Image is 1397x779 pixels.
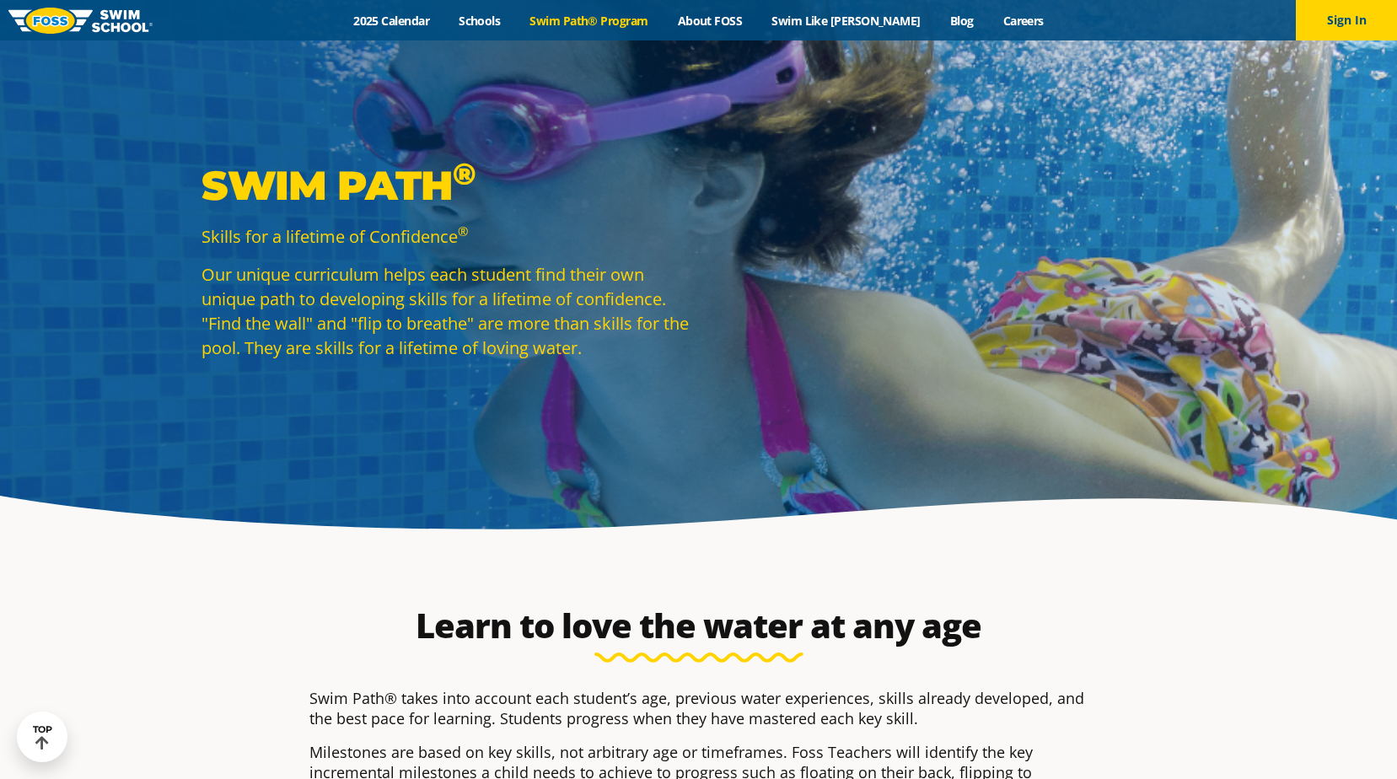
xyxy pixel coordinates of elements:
h2: Learn to love the water at any age [301,605,1097,646]
p: Swim Path [201,160,690,211]
a: Schools [444,13,515,29]
a: Careers [988,13,1058,29]
p: Our unique curriculum helps each student find their own unique path to developing skills for a li... [201,262,690,360]
a: 2025 Calendar [339,13,444,29]
a: About FOSS [663,13,757,29]
div: TOP [33,724,52,750]
sup: ® [458,223,468,239]
p: Swim Path® takes into account each student’s age, previous water experiences, skills already deve... [309,688,1088,728]
p: Skills for a lifetime of Confidence [201,224,690,249]
a: Blog [935,13,988,29]
a: Swim Path® Program [515,13,663,29]
img: FOSS Swim School Logo [8,8,153,34]
sup: ® [453,155,476,192]
a: Swim Like [PERSON_NAME] [757,13,936,29]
